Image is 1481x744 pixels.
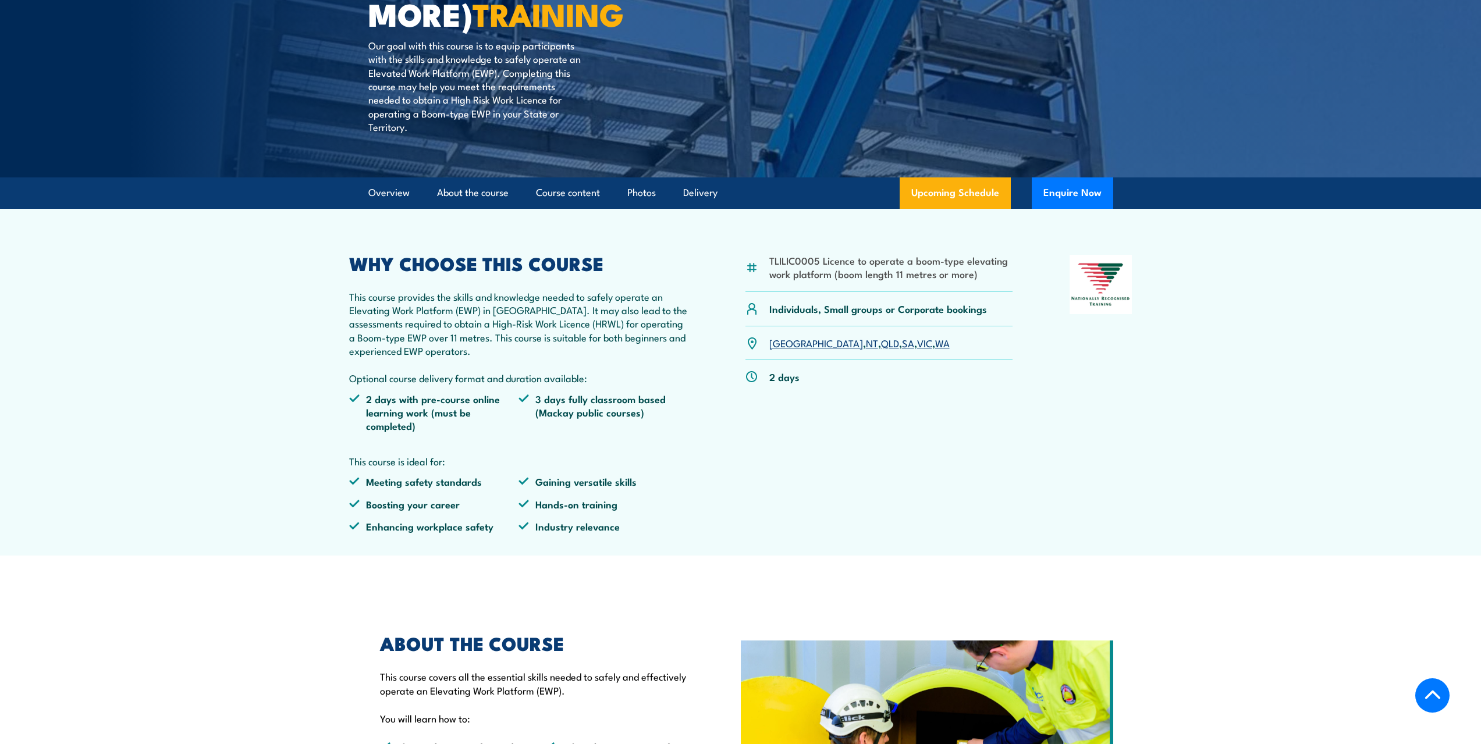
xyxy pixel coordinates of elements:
p: , , , , , [769,336,950,350]
p: Our goal with this course is to equip participants with the skills and knowledge to safely operat... [368,38,581,134]
li: Industry relevance [518,519,688,533]
li: Boosting your career [349,497,519,511]
h2: ABOUT THE COURSE [380,635,687,651]
li: Meeting safety standards [349,475,519,488]
li: 3 days fully classroom based (Mackay public courses) [518,392,688,433]
li: TLILIC0005 Licence to operate a boom-type elevating work platform (boom length 11 metres or more) [769,254,1013,281]
a: [GEOGRAPHIC_DATA] [769,336,863,350]
li: Enhancing workplace safety [349,519,519,533]
a: Overview [368,177,410,208]
a: QLD [881,336,899,350]
p: This course covers all the essential skills needed to safely and effectively operate an Elevating... [380,670,687,697]
h2: WHY CHOOSE THIS COURSE [349,255,689,271]
img: Nationally Recognised Training logo. [1070,255,1132,314]
a: SA [902,336,914,350]
p: 2 days [769,370,800,383]
a: Upcoming Schedule [900,177,1011,209]
li: Gaining versatile skills [518,475,688,488]
p: This course is ideal for: [349,454,689,468]
a: Delivery [683,177,718,208]
a: Photos [627,177,656,208]
button: Enquire Now [1032,177,1113,209]
p: Individuals, Small groups or Corporate bookings [769,302,987,315]
a: VIC [917,336,932,350]
p: This course provides the skills and knowledge needed to safely operate an Elevating Work Platform... [349,290,689,385]
a: About the course [437,177,509,208]
a: WA [935,336,950,350]
li: 2 days with pre-course online learning work (must be completed) [349,392,519,433]
li: Hands-on training [518,497,688,511]
a: Course content [536,177,600,208]
p: You will learn how to: [380,711,687,725]
a: NT [866,336,878,350]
